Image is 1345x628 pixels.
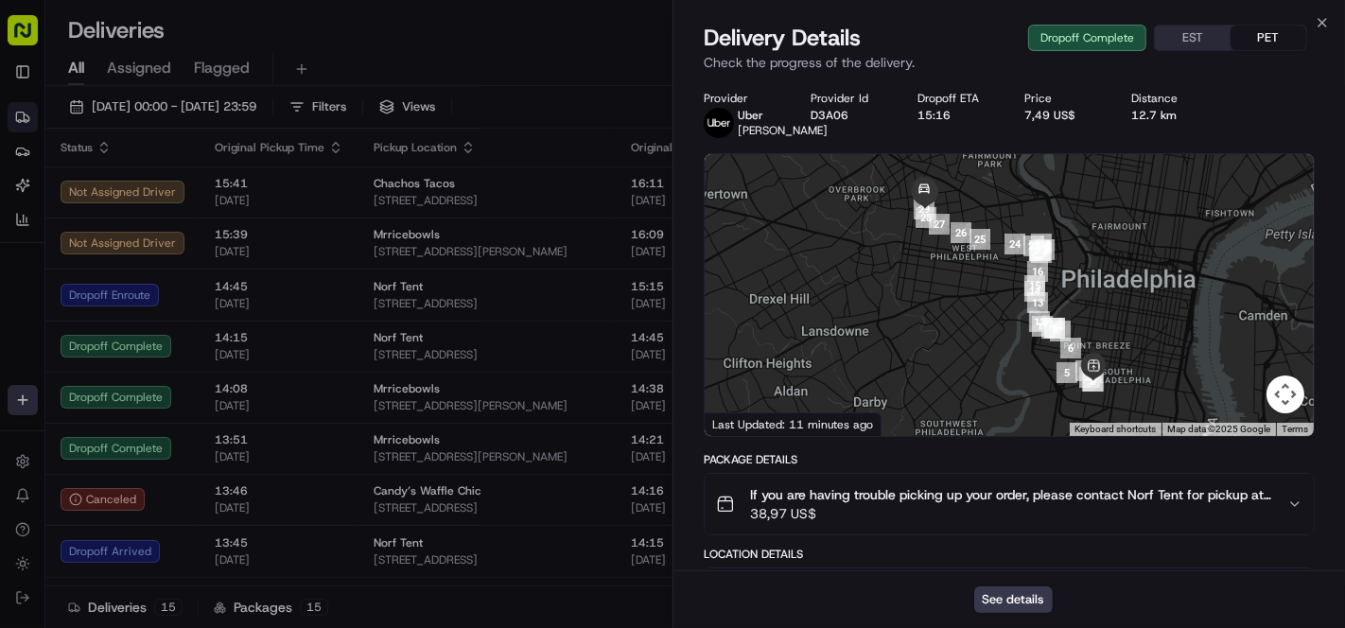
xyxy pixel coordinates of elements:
div: We're available if you need us! [64,199,239,214]
input: Clear [49,121,312,141]
div: Provider [704,91,780,106]
span: Pylon [188,320,229,334]
button: PET [1231,26,1306,50]
div: Package Details [704,452,1315,467]
button: Keyboard shortcuts [1074,423,1156,436]
button: EST [1155,26,1231,50]
span: Map data ©2025 Google [1167,424,1270,434]
div: 23 [1016,228,1052,264]
img: Nash [19,18,57,56]
div: Start new chat [64,180,310,199]
div: 26 [943,215,979,251]
a: Powered byPylon [133,319,229,334]
a: 💻API Documentation [152,266,311,300]
a: 📗Knowledge Base [11,266,152,300]
img: uber-new-logo.jpeg [704,108,734,138]
div: 18 [1023,226,1059,262]
div: 25 [962,221,998,257]
span: 38,97 US$ [750,504,1272,523]
div: 5 [1049,355,1085,391]
div: Last Updated: 11 minutes ago [705,412,882,436]
img: Google [709,411,772,436]
div: 15 [1017,268,1053,304]
div: Location Details [704,547,1315,562]
div: 16 [1020,253,1056,289]
div: 12 [1022,304,1057,340]
button: Start new chat [322,185,344,208]
div: 7,49 US$ [1024,108,1101,123]
span: API Documentation [179,273,304,292]
p: Check the progress of the delivery. [704,53,1315,72]
button: If you are having trouble picking up your order, please contact Norf Tent for pickup at 267764949... [705,474,1314,534]
span: If you are having trouble picking up your order, please contact Norf Tent for pickup at 267764949... [750,485,1272,504]
button: Map camera controls [1266,375,1304,413]
div: 💻 [160,275,175,290]
div: Distance [1131,91,1208,106]
div: 📗 [19,275,34,290]
a: Open this area in Google Maps (opens a new window) [709,411,772,436]
div: 24 [997,226,1033,262]
p: Welcome 👋 [19,75,344,105]
button: D3A06 [811,108,848,123]
div: 12.7 km [1131,108,1208,123]
div: Dropoff ETA [917,91,994,106]
button: See details [974,586,1053,613]
span: [PERSON_NAME] [738,123,828,138]
span: Knowledge Base [38,273,145,292]
div: Provider Id [811,91,887,106]
span: Uber [738,108,763,123]
img: 1736555255976-a54dd68f-1ca7-489b-9aae-adbdc363a1c4 [19,180,53,214]
a: Terms (opens in new tab) [1282,424,1308,434]
div: Price [1024,91,1101,106]
span: Delivery Details [704,23,861,53]
div: 15:16 [917,108,994,123]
